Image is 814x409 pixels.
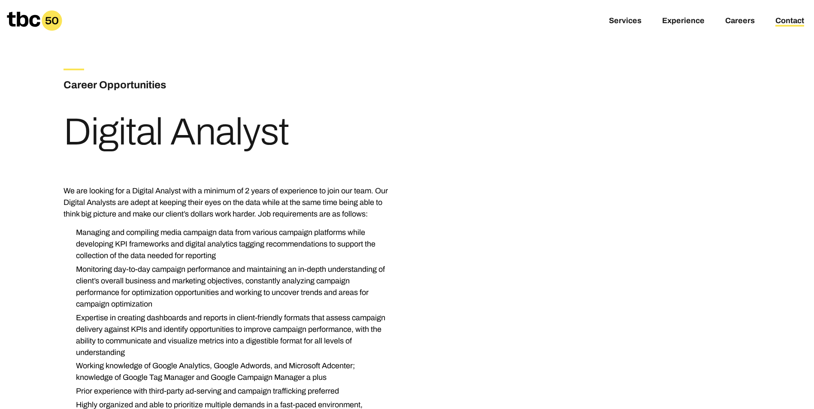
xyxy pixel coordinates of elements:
[69,264,393,310] li: Monitoring day-to-day campaign performance and maintaining an in-depth understanding of client’s ...
[69,360,393,383] li: Working knowledge of Google Analytics, Google Adwords, and Microsoft Adcenter; knowledge of Googl...
[64,185,393,220] p: We are looking for a Digital Analyst with a minimum of 2 years of experience to join our team. Ou...
[775,16,804,27] a: Contact
[609,16,642,27] a: Services
[69,227,393,262] li: Managing and compiling media campaign data from various campaign platforms while developing KPI f...
[64,113,289,151] h1: Digital Analyst
[69,385,393,397] li: Prior experience with third-party ad-serving and campaign trafficking preferred
[662,16,705,27] a: Experience
[64,77,269,93] h3: Career Opportunities
[69,312,393,358] li: Expertise in creating dashboards and reports in client-friendly formats that assess campaign deli...
[7,10,62,31] a: Homepage
[725,16,755,27] a: Careers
